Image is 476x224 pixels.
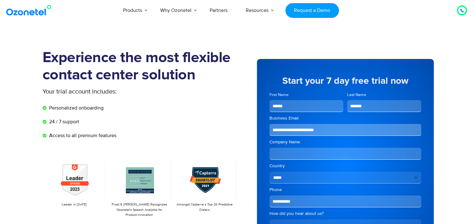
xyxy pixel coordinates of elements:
label: Business Email [269,115,421,121]
p: Leader in [DATE] [46,202,103,207]
label: Last Name [347,92,421,98]
h1: Experience the most flexible contact center solution [43,49,238,84]
p: Amongst Capterra’s Top 20 Predictive Dialers [176,202,233,212]
label: Phone [269,187,421,193]
span: Personalized onboarding [48,104,104,112]
p: Frost & [PERSON_NAME] Recognizes Ozonetel's Speech Analytics for Product Innovation [111,202,168,218]
label: Country [269,163,421,169]
a: Request a Demo [285,3,339,18]
span: 24 / 7 support [48,118,79,125]
label: How did you hear about us? [269,211,421,217]
h5: Start your 7 day free trial now [269,76,421,86]
label: Company Name [269,139,421,145]
span: Access to all premium features [48,132,116,139]
p: Your trial account includes: [43,87,191,96]
label: First Name [269,92,344,98]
